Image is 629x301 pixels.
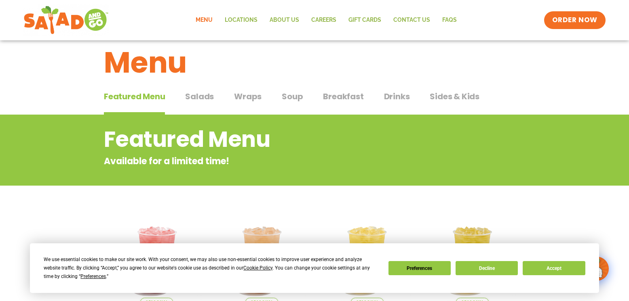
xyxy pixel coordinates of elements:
[104,123,460,156] h2: Featured Menu
[190,11,463,29] nav: Menu
[264,11,305,29] a: About Us
[523,261,585,275] button: Accept
[104,90,165,102] span: Featured Menu
[282,90,303,102] span: Soup
[456,261,518,275] button: Decline
[430,90,479,102] span: Sides & Kids
[342,11,387,29] a: GIFT CARDS
[387,11,436,29] a: Contact Us
[185,90,214,102] span: Salads
[384,90,410,102] span: Drinks
[323,90,363,102] span: Breakfast
[552,15,597,25] span: ORDER NOW
[436,11,463,29] a: FAQs
[234,90,262,102] span: Wraps
[388,261,451,275] button: Preferences
[305,11,342,29] a: Careers
[44,255,378,281] div: We use essential cookies to make our site work. With your consent, we may also use non-essential ...
[104,155,460,168] p: Available for a limited time!
[80,274,106,279] span: Preferences
[104,88,525,115] div: Tabbed content
[23,4,109,36] img: new-SAG-logo-768×292
[544,11,606,29] a: ORDER NOW
[219,11,264,29] a: Locations
[243,265,272,271] span: Cookie Policy
[190,11,219,29] a: Menu
[30,243,599,293] div: Cookie Consent Prompt
[104,41,525,84] h1: Menu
